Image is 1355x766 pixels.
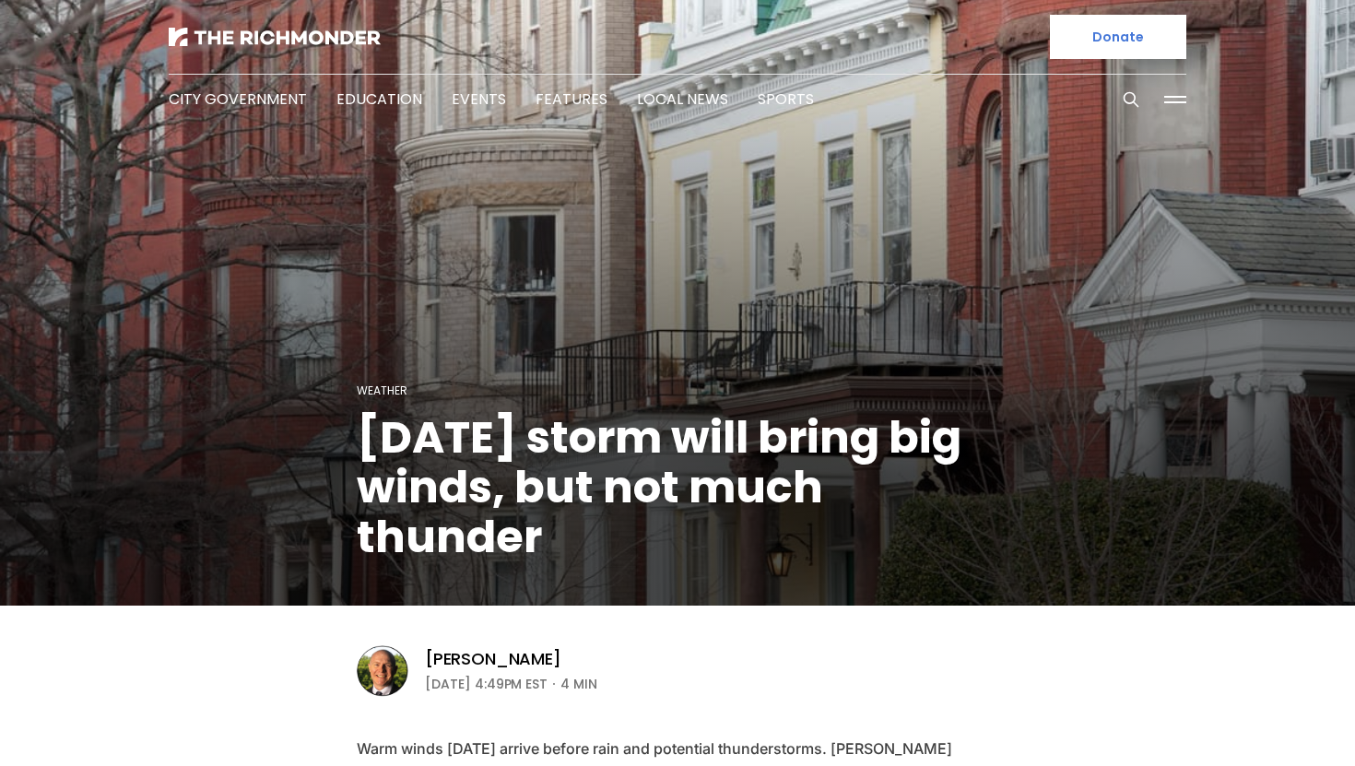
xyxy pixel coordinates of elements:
[536,88,607,110] a: Features
[357,413,998,562] h1: [DATE] storm will bring big winds, but not much thunder
[169,28,381,46] img: The Richmonder
[336,88,422,110] a: Education
[758,88,814,110] a: Sports
[169,88,307,110] a: City Government
[425,673,548,695] time: [DATE] 4:49PM EST
[1198,676,1355,766] iframe: portal-trigger
[357,383,407,398] a: Weather
[357,645,408,697] img: Sean Sublette
[1117,86,1145,113] button: Search this site
[637,88,728,110] a: Local News
[1050,15,1186,59] a: Donate
[425,648,561,670] a: [PERSON_NAME]
[452,88,506,110] a: Events
[560,673,597,695] span: 4 min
